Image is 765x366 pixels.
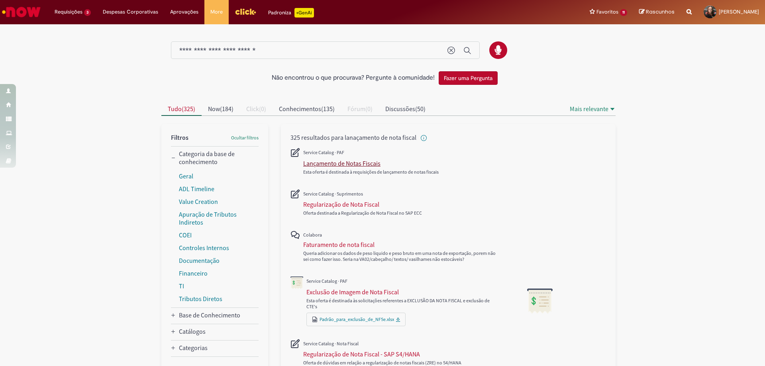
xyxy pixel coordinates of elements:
[170,8,198,16] span: Aprovações
[596,8,618,16] span: Favoritos
[272,74,435,82] h2: Não encontrou o que procurava? Pergunte à comunidade!
[84,9,91,16] span: 3
[620,9,627,16] span: 11
[639,8,675,16] a: Rascunhos
[103,8,158,16] span: Despesas Corporativas
[294,8,314,18] p: +GenAi
[1,4,42,20] img: ServiceNow
[235,6,256,18] img: click_logo_yellow_360x200.png
[55,8,82,16] span: Requisições
[210,8,223,16] span: More
[439,71,498,85] button: Fazer uma Pergunta
[719,8,759,15] span: [PERSON_NAME]
[646,8,675,16] span: Rascunhos
[268,8,314,18] div: Padroniza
